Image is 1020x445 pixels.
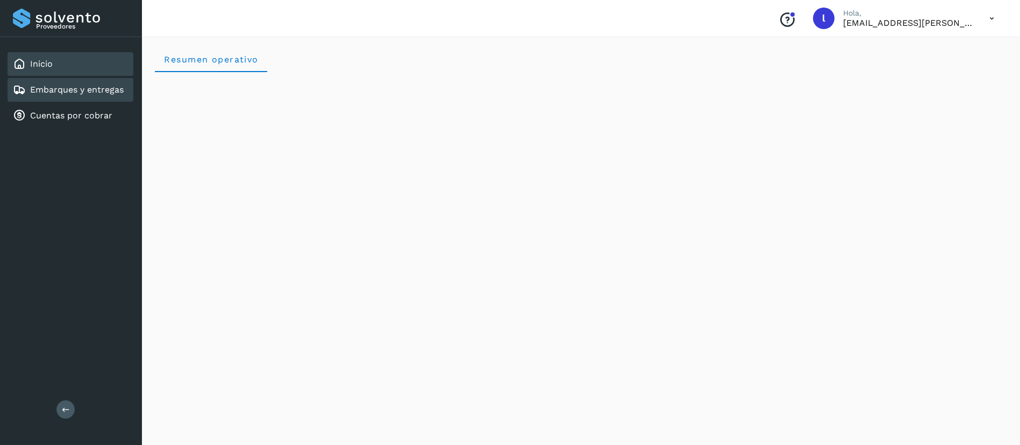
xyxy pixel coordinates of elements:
a: Inicio [30,59,53,69]
span: Resumen operativo [163,54,259,65]
p: Proveedores [36,23,129,30]
div: Cuentas por cobrar [8,104,133,128]
a: Embarques y entregas [30,84,124,95]
p: Hola, [843,9,972,18]
p: lauraamalia.castillo@xpertal.com [843,18,972,28]
div: Embarques y entregas [8,78,133,102]
div: Inicio [8,52,133,76]
a: Cuentas por cobrar [30,110,112,121]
